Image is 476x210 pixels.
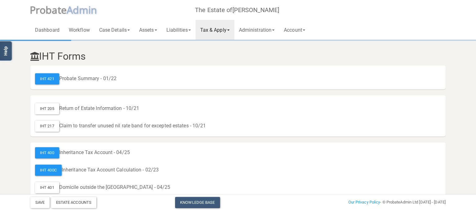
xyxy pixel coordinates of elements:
div: Return of Estate Information - 10/21 [35,103,441,114]
div: IHT 205 [35,103,59,114]
a: Our Privacy Policy [348,200,380,204]
span: dmin [73,3,97,16]
a: Tax & Apply [196,20,234,40]
div: IHT 400C [35,165,62,176]
div: Inheritance Tax Account Calculation - 02/23 [35,165,441,176]
h3: IHT Forms [30,51,446,62]
a: Account [279,20,310,40]
div: Domicile outside the [GEOGRAPHIC_DATA] - 04/25 [35,182,441,193]
div: IHT 421 [35,73,59,84]
div: - © ProbateAdmin Ltd [DATE] - [DATE] [309,199,450,206]
a: Administration [234,20,279,40]
button: Save [30,197,50,208]
a: Knowledge Base [175,197,220,208]
div: IHT 401 [35,182,59,193]
div: Estate Accounts [51,197,97,208]
a: Liabilities [162,20,196,40]
a: Assets [134,20,162,40]
div: Probate Summary - 01/22 [35,73,441,84]
a: Dashboard [30,20,64,40]
a: Workflow [64,20,95,40]
div: Claim to transfer unused nil rate band for excepted estates - 10/21 [35,121,441,132]
div: IHT 217 [35,121,59,132]
div: Inheritance Tax Account - 04/25 [35,147,441,158]
span: P [30,3,67,16]
span: robate [36,3,67,16]
a: Case Details [95,20,134,40]
span: A [67,3,97,16]
div: IHT 400 [35,147,59,158]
